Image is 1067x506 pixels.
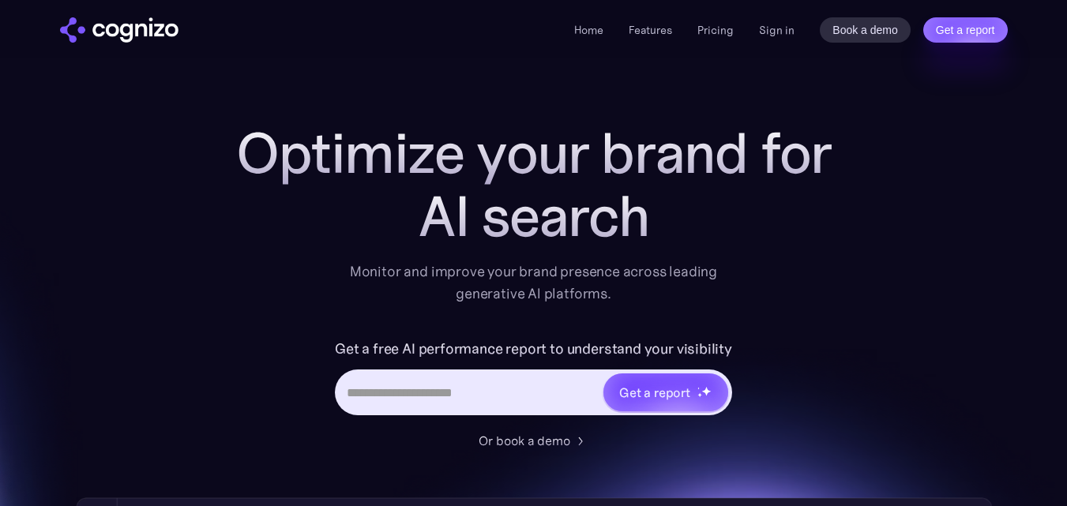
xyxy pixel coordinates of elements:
[60,17,178,43] img: cognizo logo
[602,372,730,413] a: Get a reportstarstarstar
[340,260,728,305] div: Monitor and improve your brand presence across leading generative AI platforms.
[759,21,795,39] a: Sign in
[218,122,850,185] h1: Optimize your brand for
[479,431,589,450] a: Or book a demo
[923,17,1008,43] a: Get a report
[218,185,850,248] div: AI search
[60,17,178,43] a: home
[701,386,712,396] img: star
[697,387,700,389] img: star
[574,23,603,37] a: Home
[697,392,703,398] img: star
[697,23,734,37] a: Pricing
[629,23,672,37] a: Features
[335,336,732,423] form: Hero URL Input Form
[479,431,570,450] div: Or book a demo
[820,17,911,43] a: Book a demo
[619,383,690,402] div: Get a report
[335,336,732,362] label: Get a free AI performance report to understand your visibility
